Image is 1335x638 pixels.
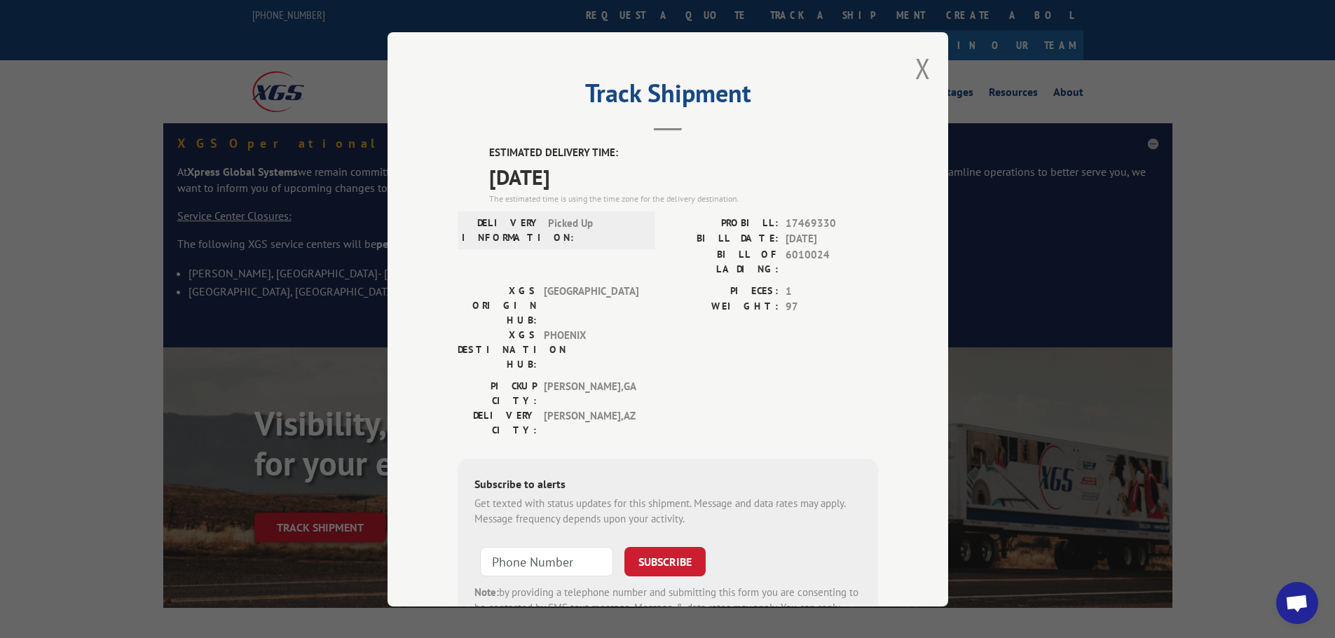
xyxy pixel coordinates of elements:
[489,192,878,204] div: The estimated time is using the time zone for the delivery destination.
[1276,582,1318,624] a: Open chat
[474,585,499,598] strong: Note:
[474,584,861,632] div: by providing a telephone number and submitting this form you are consenting to be contacted by SM...
[458,83,878,110] h2: Track Shipment
[668,231,779,247] label: BILL DATE:
[786,215,878,231] span: 17469330
[458,327,537,371] label: XGS DESTINATION HUB:
[548,215,643,244] span: Picked Up
[458,283,537,327] label: XGS ORIGIN HUB:
[786,283,878,299] span: 1
[489,145,878,161] label: ESTIMATED DELIVERY TIME:
[624,546,706,576] button: SUBSCRIBE
[786,247,878,276] span: 6010024
[474,495,861,527] div: Get texted with status updates for this shipment. Message and data rates may apply. Message frequ...
[474,475,861,495] div: Subscribe to alerts
[544,408,638,437] span: [PERSON_NAME] , AZ
[668,283,779,299] label: PIECES:
[544,283,638,327] span: [GEOGRAPHIC_DATA]
[668,215,779,231] label: PROBILL:
[462,215,541,244] label: DELIVERY INFORMATION:
[458,378,537,408] label: PICKUP CITY:
[668,247,779,276] label: BILL OF LADING:
[480,546,613,576] input: Phone Number
[458,408,537,437] label: DELIVERY CITY:
[489,160,878,192] span: [DATE]
[786,299,878,315] span: 97
[786,231,878,247] span: [DATE]
[544,327,638,371] span: PHOENIX
[668,299,779,315] label: WEIGHT:
[915,50,931,87] button: Close modal
[544,378,638,408] span: [PERSON_NAME] , GA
